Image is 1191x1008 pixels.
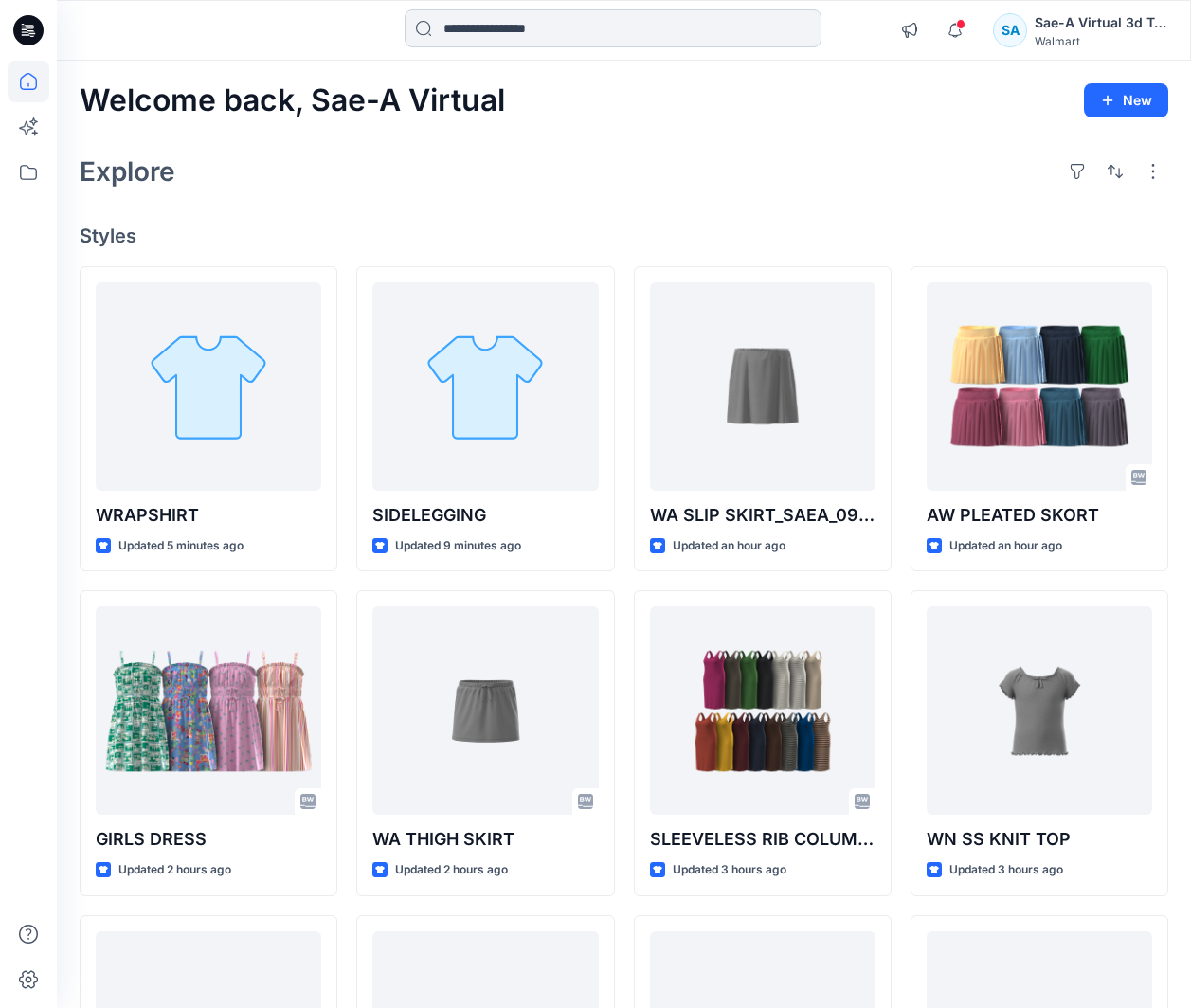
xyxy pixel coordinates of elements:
[118,860,231,880] p: Updated 2 hours ago
[993,13,1027,47] div: SA
[96,606,321,815] a: GIRLS DRESS
[372,282,598,491] a: SIDELEGGING
[80,225,1168,247] h4: Styles
[96,502,321,529] p: WRAPSHIRT
[1035,11,1167,34] div: Sae-A Virtual 3d Team
[673,860,786,880] p: Updated 3 hours ago
[927,282,1152,491] a: AW PLEATED SKORT
[650,502,875,529] p: WA SLIP SKIRT_SAEA_091625
[80,83,505,118] h2: Welcome back, Sae-A Virtual
[673,536,785,556] p: Updated an hour ago
[949,536,1062,556] p: Updated an hour ago
[395,536,521,556] p: Updated 9 minutes ago
[927,502,1152,529] p: AW PLEATED SKORT
[395,860,508,880] p: Updated 2 hours ago
[372,606,598,815] a: WA THIGH SKIRT
[96,826,321,853] p: GIRLS DRESS
[949,860,1063,880] p: Updated 3 hours ago
[1035,34,1167,48] div: Walmart
[118,536,244,556] p: Updated 5 minutes ago
[96,282,321,491] a: WRAPSHIRT
[650,282,875,491] a: WA SLIP SKIRT_SAEA_091625
[372,826,598,853] p: WA THIGH SKIRT
[650,606,875,815] a: SLEEVELESS RIB COLUMN MIDI DRESS
[1084,83,1168,117] button: New
[927,606,1152,815] a: WN SS KNIT TOP
[372,502,598,529] p: SIDELEGGING
[927,826,1152,853] p: WN SS KNIT TOP
[80,156,175,187] h2: Explore
[650,826,875,853] p: SLEEVELESS RIB COLUMN MIDI DRESS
